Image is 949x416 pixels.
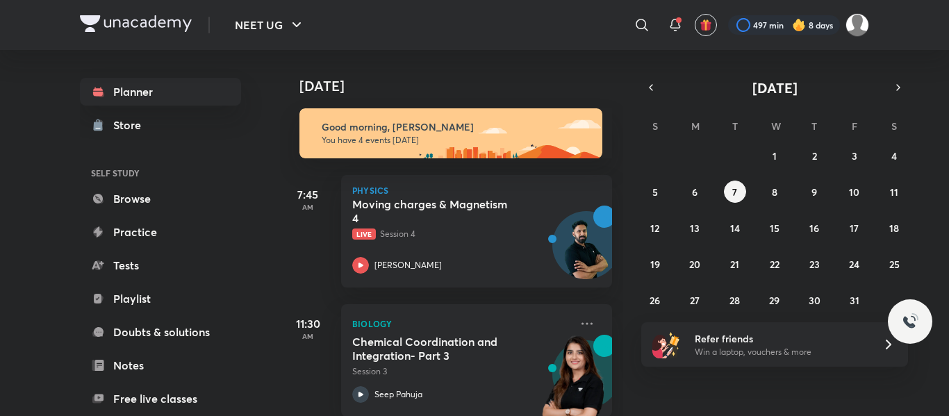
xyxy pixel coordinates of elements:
[843,289,866,311] button: October 31, 2025
[843,181,866,203] button: October 10, 2025
[80,111,241,139] a: Store
[80,15,192,35] a: Company Logo
[843,144,866,167] button: October 3, 2025
[850,222,859,235] abbr: October 17, 2025
[730,222,740,235] abbr: October 14, 2025
[764,144,786,167] button: October 1, 2025
[689,258,700,271] abbr: October 20, 2025
[352,335,525,363] h5: Chemical Coordination and Integration- Part 3
[80,185,241,213] a: Browse
[280,203,336,211] p: AM
[644,253,666,275] button: October 19, 2025
[690,222,700,235] abbr: October 13, 2025
[374,259,442,272] p: [PERSON_NAME]
[849,185,859,199] abbr: October 10, 2025
[684,181,706,203] button: October 6, 2025
[80,218,241,246] a: Practice
[850,294,859,307] abbr: October 31, 2025
[891,119,897,133] abbr: Saturday
[553,219,620,285] img: Avatar
[80,285,241,313] a: Playlist
[724,217,746,239] button: October 14, 2025
[729,294,740,307] abbr: October 28, 2025
[352,315,570,332] p: Biology
[883,253,905,275] button: October 25, 2025
[883,181,905,203] button: October 11, 2025
[652,185,658,199] abbr: October 5, 2025
[771,119,781,133] abbr: Wednesday
[772,185,777,199] abbr: October 8, 2025
[764,253,786,275] button: October 22, 2025
[730,258,739,271] abbr: October 21, 2025
[80,251,241,279] a: Tests
[700,19,712,31] img: avatar
[773,149,777,163] abbr: October 1, 2025
[803,181,825,203] button: October 9, 2025
[752,78,798,97] span: [DATE]
[811,185,817,199] abbr: October 9, 2025
[690,294,700,307] abbr: October 27, 2025
[684,217,706,239] button: October 13, 2025
[644,181,666,203] button: October 5, 2025
[299,108,602,158] img: morning
[650,294,660,307] abbr: October 26, 2025
[684,253,706,275] button: October 20, 2025
[809,222,819,235] abbr: October 16, 2025
[732,119,738,133] abbr: Tuesday
[732,185,737,199] abbr: October 7, 2025
[803,217,825,239] button: October 16, 2025
[889,222,899,235] abbr: October 18, 2025
[352,228,570,240] p: Session 4
[374,388,422,401] p: Seep Pahuja
[695,14,717,36] button: avatar
[852,149,857,163] abbr: October 3, 2025
[644,289,666,311] button: October 26, 2025
[352,186,601,194] p: Physics
[902,313,918,330] img: ttu
[769,294,779,307] abbr: October 29, 2025
[280,186,336,203] h5: 7:45
[890,185,898,199] abbr: October 11, 2025
[650,222,659,235] abbr: October 12, 2025
[770,222,779,235] abbr: October 15, 2025
[843,253,866,275] button: October 24, 2025
[226,11,313,39] button: NEET UG
[691,119,700,133] abbr: Monday
[803,253,825,275] button: October 23, 2025
[843,217,866,239] button: October 17, 2025
[322,121,590,133] h6: Good morning, [PERSON_NAME]
[809,258,820,271] abbr: October 23, 2025
[322,135,590,146] p: You have 4 events [DATE]
[724,289,746,311] button: October 28, 2025
[770,258,779,271] abbr: October 22, 2025
[299,78,626,94] h4: [DATE]
[644,217,666,239] button: October 12, 2025
[849,258,859,271] abbr: October 24, 2025
[80,385,241,413] a: Free live classes
[724,181,746,203] button: October 7, 2025
[891,149,897,163] abbr: October 4, 2025
[803,289,825,311] button: October 30, 2025
[80,161,241,185] h6: SELF STUDY
[650,258,660,271] abbr: October 19, 2025
[845,13,869,37] img: Amisha Rani
[80,318,241,346] a: Doubts & solutions
[80,78,241,106] a: Planner
[280,332,336,340] p: AM
[280,315,336,332] h5: 11:30
[764,217,786,239] button: October 15, 2025
[695,346,866,358] p: Win a laptop, vouchers & more
[724,253,746,275] button: October 21, 2025
[352,228,376,240] span: Live
[889,258,900,271] abbr: October 25, 2025
[80,15,192,32] img: Company Logo
[695,331,866,346] h6: Refer friends
[684,289,706,311] button: October 27, 2025
[764,289,786,311] button: October 29, 2025
[883,144,905,167] button: October 4, 2025
[852,119,857,133] abbr: Friday
[113,117,149,133] div: Store
[352,365,570,378] p: Session 3
[812,149,817,163] abbr: October 2, 2025
[652,331,680,358] img: referral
